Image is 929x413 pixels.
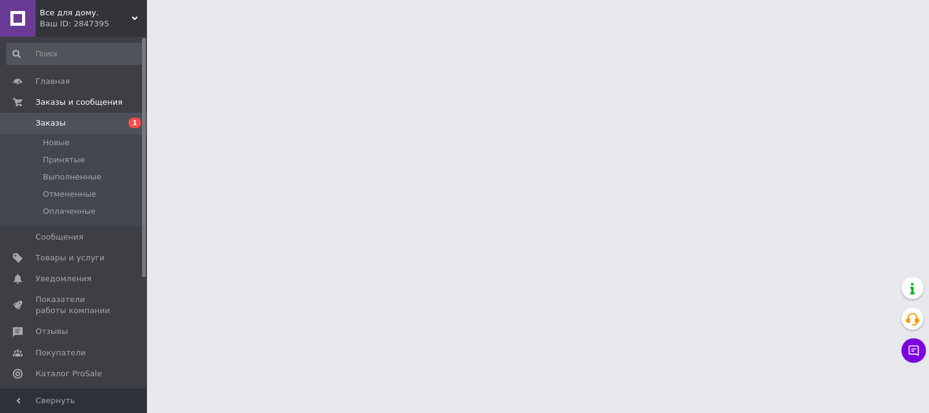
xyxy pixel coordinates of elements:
span: Принятые [43,154,85,165]
span: Товары и услуги [36,252,105,263]
input: Поиск [6,43,145,65]
span: Отмененные [43,189,96,200]
span: Показатели работы компании [36,294,113,316]
span: Новые [43,137,70,148]
div: Ваш ID: 2847395 [40,18,147,29]
span: Покупатели [36,347,86,358]
span: Заказы [36,118,66,129]
span: Заказы и сообщения [36,97,122,108]
span: Оплаченные [43,206,96,217]
span: 1 [129,118,141,128]
span: Уведомления [36,273,91,284]
span: Сообщения [36,232,83,243]
span: Все для дому. [40,7,132,18]
span: Отзывы [36,326,68,337]
span: Каталог ProSale [36,368,102,379]
span: Главная [36,76,70,87]
button: Чат с покупателем [901,338,926,363]
span: Выполненные [43,172,102,183]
